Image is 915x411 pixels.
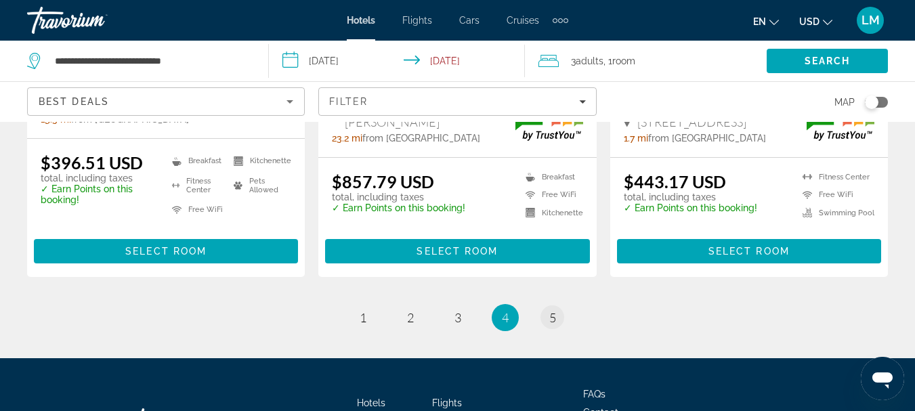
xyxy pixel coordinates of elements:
[329,96,368,107] span: Filter
[767,49,888,73] button: Search
[227,152,291,170] li: Kitchenette
[39,96,109,107] span: Best Deals
[861,357,904,400] iframe: Кнопка запуска окна обмена сообщениями
[125,246,207,257] span: Select Room
[332,133,362,144] span: 23.2 mi
[432,397,462,408] a: Flights
[54,51,248,71] input: Search hotel destination
[796,171,874,183] li: Fitness Center
[507,15,539,26] a: Cruises
[753,16,766,27] span: en
[799,16,820,27] span: USD
[360,310,366,325] span: 1
[417,246,498,257] span: Select Room
[576,56,603,66] span: Adults
[796,189,874,200] li: Free WiFi
[318,87,596,116] button: Filters
[459,15,480,26] a: Cars
[165,201,228,219] li: Free WiFi
[796,207,874,219] li: Swimming Pool
[325,242,589,257] a: Select Room
[571,51,603,70] span: 3
[648,133,766,144] span: from [GEOGRAPHIC_DATA]
[502,310,509,325] span: 4
[34,239,298,263] button: Select Room
[39,93,293,110] mat-select: Sort by
[407,310,414,325] span: 2
[227,177,291,194] li: Pets Allowed
[269,41,524,81] button: Select check in and out date
[325,239,589,263] button: Select Room
[855,96,888,108] button: Toggle map
[617,239,881,263] button: Select Room
[861,14,880,27] span: LM
[753,12,779,31] button: Change language
[519,189,583,200] li: Free WiFi
[624,133,648,144] span: 1.7 mi
[332,171,434,192] ins: $857.79 USD
[612,56,635,66] span: Room
[41,152,143,173] ins: $396.51 USD
[27,3,163,38] a: Travorium
[454,310,461,325] span: 3
[853,6,888,35] button: User Menu
[624,202,757,213] p: ✓ Earn Points on this booking!
[805,56,851,66] span: Search
[362,133,480,144] span: from [GEOGRAPHIC_DATA]
[834,93,855,112] span: Map
[603,51,635,70] span: , 1
[165,152,228,170] li: Breakfast
[347,15,375,26] a: Hotels
[583,389,605,399] a: FAQs
[624,171,726,192] ins: $443.17 USD
[519,171,583,183] li: Breakfast
[357,397,385,408] a: Hotels
[165,177,228,194] li: Fitness Center
[624,192,757,202] p: total, including taxes
[549,310,556,325] span: 5
[617,242,881,257] a: Select Room
[41,183,155,205] p: ✓ Earn Points on this booking!
[402,15,432,26] a: Flights
[332,202,465,213] p: ✓ Earn Points on this booking!
[34,242,298,257] a: Select Room
[708,246,790,257] span: Select Room
[799,12,832,31] button: Change currency
[41,173,155,183] p: total, including taxes
[519,207,583,219] li: Kitchenette
[27,304,888,331] nav: Pagination
[332,192,465,202] p: total, including taxes
[525,41,767,81] button: Travelers: 3 adults, 0 children
[553,9,568,31] button: Extra navigation items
